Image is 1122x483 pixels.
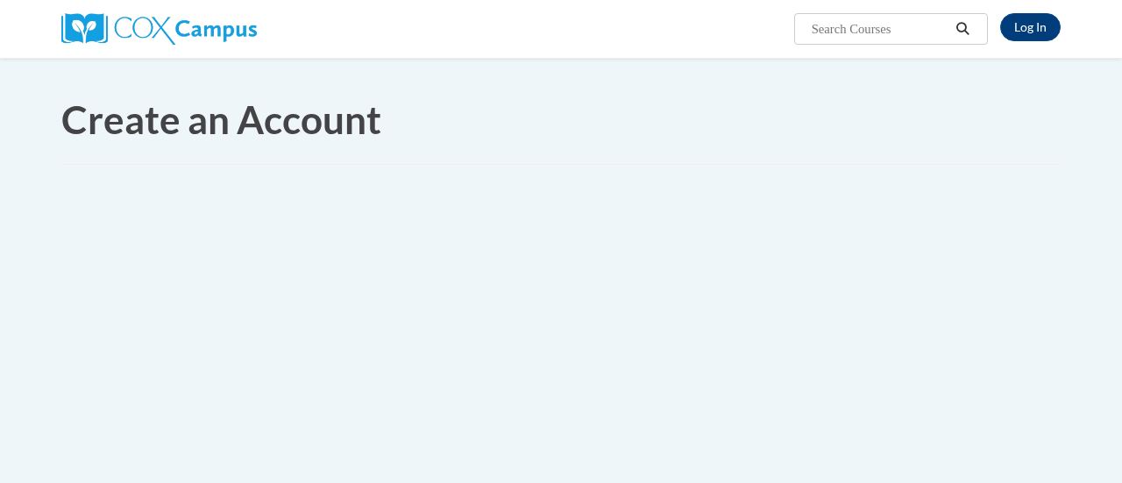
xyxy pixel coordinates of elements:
[1000,13,1061,41] a: Log In
[955,23,971,36] i: 
[61,20,257,35] a: Cox Campus
[950,18,976,39] button: Search
[810,18,950,39] input: Search Courses
[61,13,257,45] img: Cox Campus
[61,96,381,142] span: Create an Account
